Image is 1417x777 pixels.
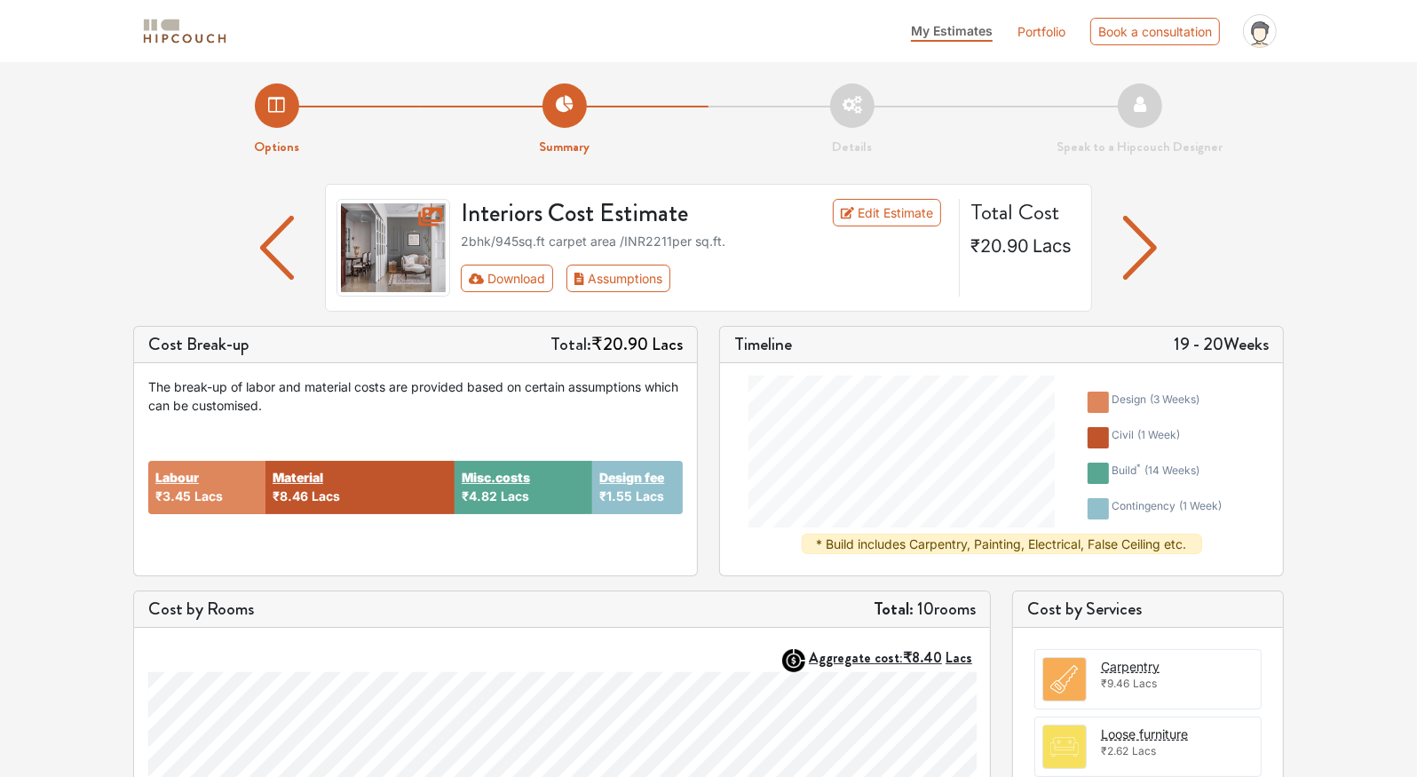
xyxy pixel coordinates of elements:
[1132,744,1156,757] span: Lacs
[874,599,976,620] h5: 10 rooms
[1151,392,1200,406] span: ( 3 weeks )
[833,137,873,156] strong: Details
[273,488,308,503] span: ₹8.46
[140,12,229,52] span: logo-horizontal.svg
[1033,235,1072,257] span: Lacs
[155,488,191,503] span: ₹3.45
[970,199,1077,226] h4: Total Cost
[802,534,1202,554] div: * Build includes Carpentry, Painting, Electrical, False Ceiling etc.
[1101,744,1128,757] span: ₹2.62
[140,16,229,47] img: logo-horizontal.svg
[652,331,683,357] span: Lacs
[1112,463,1200,484] div: build
[148,334,249,355] h5: Cost Break-up
[1101,657,1160,676] button: Carpentry
[273,468,323,487] button: Material
[155,468,199,487] button: Labour
[946,647,972,668] span: Lacs
[312,488,340,503] span: Lacs
[1017,22,1065,41] a: Portfolio
[566,265,670,292] button: Assumptions
[1057,137,1223,156] strong: Speak to a Hipcouch Designer
[461,232,949,250] div: 2bhk / 945 sq.ft carpet area /INR 2211 per sq.ft.
[1180,499,1223,512] span: ( 1 week )
[1112,498,1223,519] div: contingency
[833,199,942,226] a: Edit Estimate
[734,334,792,355] h5: Timeline
[591,331,648,357] span: ₹20.90
[255,137,300,156] strong: Options
[1133,677,1157,690] span: Lacs
[903,647,942,668] span: ₹8.40
[462,468,530,487] button: Misc.costs
[1112,427,1181,448] div: civil
[148,599,254,620] h5: Cost by Rooms
[782,649,805,672] img: AggregateIcon
[550,334,683,355] h5: Total:
[461,265,685,292] div: First group
[636,488,664,503] span: Lacs
[1090,18,1220,45] div: Book a consultation
[1043,725,1086,768] img: room.svg
[874,596,914,622] strong: Total:
[148,377,683,415] div: The break-up of labor and material costs are provided based on certain assumptions which can be c...
[1101,725,1188,743] button: Loose furniture
[461,265,949,292] div: Toolbar with button groups
[462,488,497,503] span: ₹4.82
[501,488,529,503] span: Lacs
[540,137,590,156] strong: Summary
[599,468,664,487] button: Design fee
[911,23,993,38] span: My Estimates
[809,647,972,668] strong: Aggregate cost:
[450,199,789,229] h3: Interiors Cost Estimate
[970,235,1029,257] span: ₹20.90
[1112,392,1200,413] div: design
[599,488,632,503] span: ₹1.55
[1145,464,1200,477] span: ( 14 weeks )
[1138,428,1181,441] span: ( 1 week )
[194,488,223,503] span: Lacs
[260,216,295,280] img: arrow left
[809,649,976,666] button: Aggregate cost:₹8.40Lacs
[1101,677,1129,690] span: ₹9.46
[1123,216,1158,280] img: arrow left
[1043,658,1086,701] img: room.svg
[336,199,450,297] img: gallery
[1027,599,1269,620] h5: Cost by Services
[461,265,554,292] button: Download
[1174,334,1269,355] h5: 19 - 20 Weeks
